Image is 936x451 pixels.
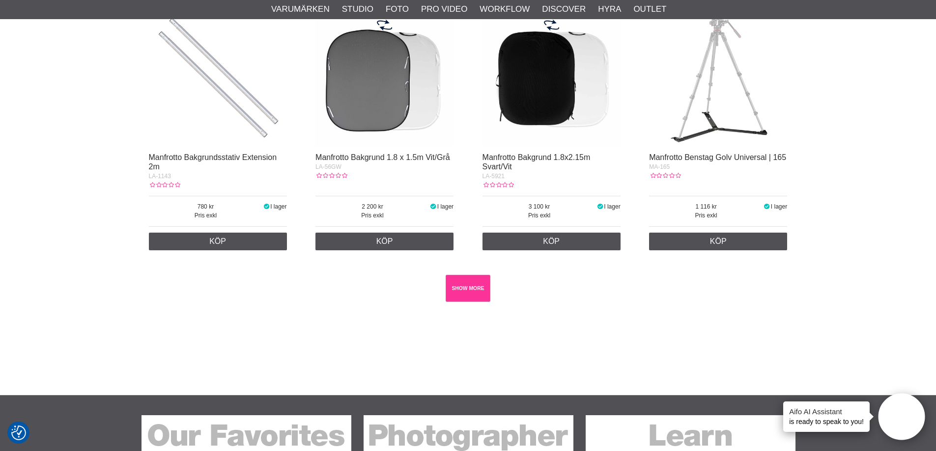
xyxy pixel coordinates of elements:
[596,203,604,210] i: I lager
[649,202,763,211] span: 1 116
[480,3,530,16] a: Workflow
[789,406,864,417] h4: Aifo AI Assistant
[598,3,621,16] a: Hyra
[783,401,870,432] div: is ready to speak to you!
[315,171,347,180] div: Kundbetyg: 0
[315,163,341,170] span: LA-56GW
[604,203,620,210] span: I lager
[149,153,277,171] a: Manfrotto Bakgrundsstativ Extension 2m
[437,203,454,210] span: I lager
[649,163,670,170] span: MA-165
[542,3,586,16] a: Discover
[262,203,270,210] i: I lager
[649,171,681,180] div: Kundbetyg: 0
[482,202,596,211] span: 3 100
[649,9,787,147] img: Manfrotto Benstag Golv Universal | 165
[633,3,666,16] a: Outlet
[149,233,287,250] a: Köp
[386,3,409,16] a: Foto
[482,173,505,180] span: LA-5921
[315,153,450,161] a: Manfrotto Bakgrund 1.8 x 1.5m Vit/Grå
[271,3,330,16] a: Varumärken
[11,424,26,442] button: Samtyckesinställningar
[315,211,429,220] span: Pris exkl
[149,9,287,147] img: Manfrotto Bakgrundsstativ Extension 2m
[429,203,437,210] i: I lager
[482,9,621,147] img: Manfrotto Bakgrund 1.8x2.15m Svart/Vit
[315,233,454,250] a: Köp
[149,181,180,189] div: Kundbetyg: 0
[149,211,263,220] span: Pris exkl
[771,203,787,210] span: I lager
[342,3,373,16] a: Studio
[649,153,786,161] a: Manfrotto Benstag Golv Universal | 165
[421,3,467,16] a: Pro Video
[482,233,621,250] a: Köp
[446,275,490,302] a: SHOW MORE
[482,211,596,220] span: Pris exkl
[763,203,771,210] i: I lager
[149,202,263,211] span: 780
[315,202,429,211] span: 2 200
[149,173,171,180] span: LA-1143
[270,203,286,210] span: I lager
[649,233,787,250] a: Köp
[649,211,763,220] span: Pris exkl
[482,181,514,189] div: Kundbetyg: 0
[11,425,26,440] img: Revisit consent button
[315,9,454,147] img: Manfrotto Bakgrund 1.8 x 1.5m Vit/Grå
[482,153,591,171] a: Manfrotto Bakgrund 1.8x2.15m Svart/Vit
